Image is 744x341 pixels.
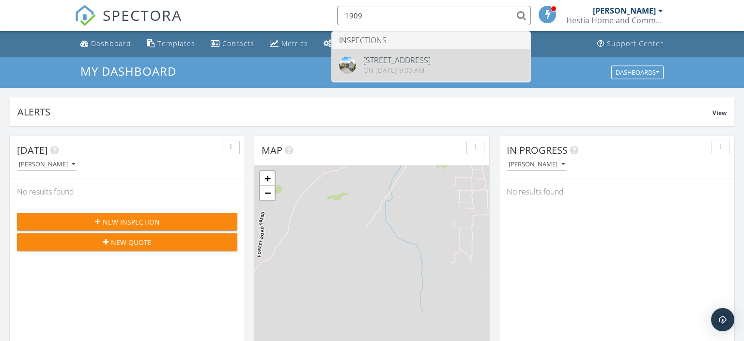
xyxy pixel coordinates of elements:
[507,144,568,157] span: In Progress
[103,5,182,25] span: SPECTORA
[616,69,659,76] div: Dashboards
[143,35,199,53] a: Templates
[266,35,312,53] a: Metrics
[607,39,664,48] div: Support Center
[75,5,96,26] img: The Best Home Inspection Software - Spectora
[157,39,195,48] div: Templates
[103,217,160,227] span: New Inspection
[260,171,275,186] a: Zoom in
[10,179,245,205] div: No results found
[17,158,77,171] button: [PERSON_NAME]
[91,39,131,48] div: Dashboard
[320,35,385,53] a: Automations (Basic)
[111,237,152,247] span: New Quote
[17,233,237,251] button: New Quote
[611,65,664,79] button: Dashboards
[77,35,135,53] a: Dashboard
[262,144,282,157] span: Map
[499,179,734,205] div: No results found
[80,63,176,79] span: My Dashboard
[593,6,656,16] div: [PERSON_NAME]
[17,105,713,118] div: Alerts
[75,13,182,33] a: SPECTORA
[207,35,258,53] a: Contacts
[332,32,530,49] li: Inspections
[19,161,75,168] div: [PERSON_NAME]
[566,16,663,25] div: Hestia Home and Commercial Inspections
[363,66,431,74] div: On [DATE] 9:00 am
[337,6,531,25] input: Search everything...
[281,39,308,48] div: Metrics
[593,35,667,53] a: Support Center
[339,57,356,74] img: 9415193%2Fcover_photos%2FQ6tSOYVKSOIyPQK7zMcY%2Foriginal.webp
[509,161,565,168] div: [PERSON_NAME]
[17,144,48,157] span: [DATE]
[332,49,530,81] a: [STREET_ADDRESS] On [DATE] 9:00 am
[711,308,734,331] div: Open Intercom Messenger
[713,109,727,117] span: View
[507,158,567,171] button: [PERSON_NAME]
[260,186,275,200] a: Zoom out
[222,39,254,48] div: Contacts
[363,56,431,64] div: [STREET_ADDRESS]
[17,213,237,230] button: New Inspection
